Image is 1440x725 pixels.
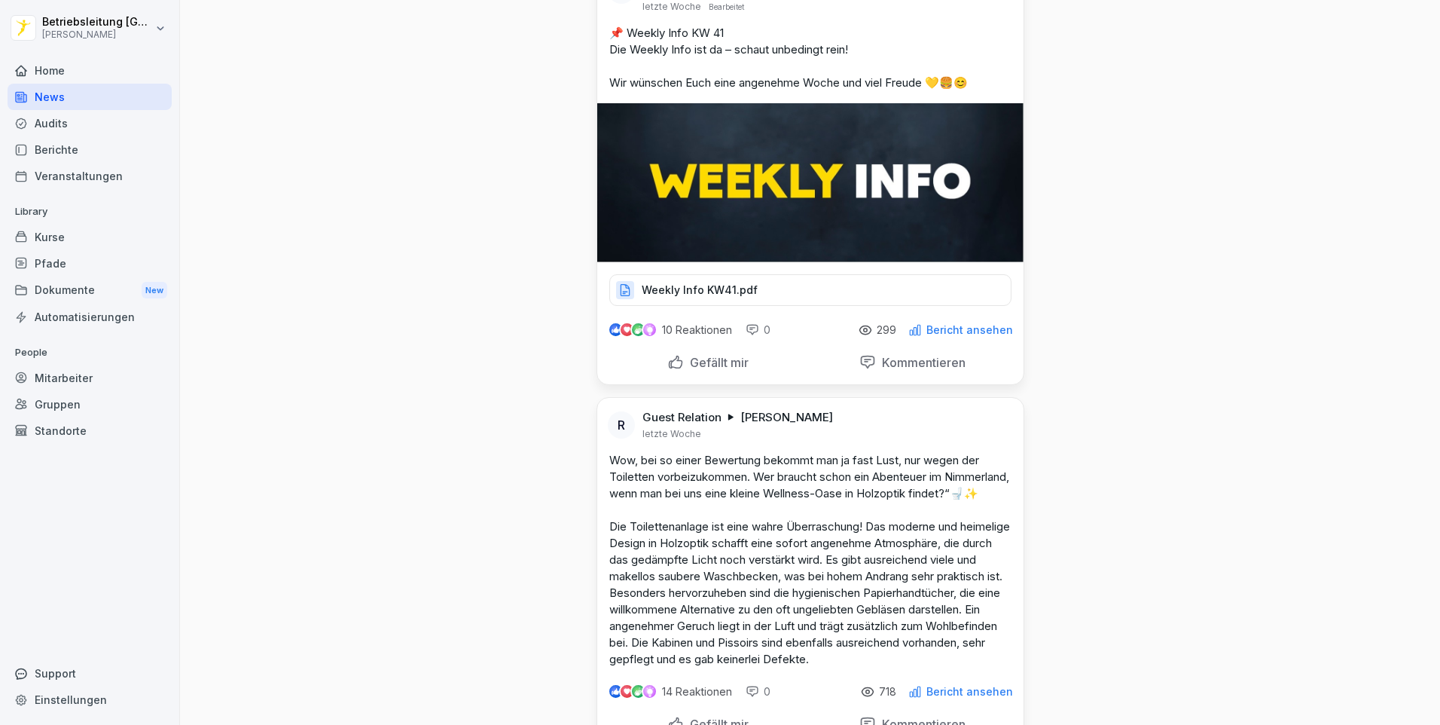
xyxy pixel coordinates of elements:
[8,136,172,163] a: Berichte
[632,685,645,698] img: celebrate
[8,57,172,84] a: Home
[8,341,172,365] p: People
[643,685,656,699] img: inspiring
[8,365,172,391] a: Mitarbeiter
[642,1,701,13] p: letzte Woche
[876,355,966,370] p: Kommentieren
[8,660,172,687] div: Support
[8,200,172,224] p: Library
[42,16,152,29] p: Betriebsleitung [GEOGRAPHIC_DATA]
[609,287,1011,302] a: Weekly Info KW41.pdf
[709,1,744,13] p: Bearbeitet
[8,84,172,110] a: News
[42,29,152,40] p: [PERSON_NAME]
[926,686,1013,698] p: Bericht ansehen
[642,410,722,425] p: Guest Relation
[8,277,172,304] a: DokumenteNew
[8,418,172,444] a: Standorte
[746,323,770,338] div: 0
[609,452,1011,668] p: Wow, bei so einer Bewertung bekommt man ja fast Lust, nur wegen der Toiletten vorbeizukommen. Wer...
[8,250,172,277] a: Pfade
[8,110,172,136] a: Audits
[621,686,633,697] img: love
[746,684,770,699] div: 0
[740,410,833,425] p: [PERSON_NAME]
[642,428,701,440] p: letzte Woche
[609,324,621,336] img: like
[609,25,1011,91] p: 📌 Weekly Info KW 41 Die Weekly Info ist da – schaut unbedingt rein! Wir wünschen Euch eine angene...
[597,103,1024,262] img: ugkezbsvwy9ed1jr783a3dfq.png
[643,323,656,337] img: inspiring
[621,324,633,335] img: love
[926,324,1013,336] p: Bericht ansehen
[684,355,749,370] p: Gefällt mir
[609,686,621,698] img: like
[8,163,172,189] a: Veranstaltungen
[8,224,172,250] a: Kurse
[8,277,172,304] div: Dokumente
[642,283,758,298] p: Weekly Info KW41.pdf
[8,391,172,418] a: Gruppen
[662,686,732,698] p: 14 Reaktionen
[879,686,896,698] p: 718
[8,687,172,713] a: Einstellungen
[8,304,172,330] a: Automatisierungen
[662,324,732,336] p: 10 Reaktionen
[142,282,167,299] div: New
[877,324,896,336] p: 299
[632,323,645,336] img: celebrate
[608,411,635,439] div: R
